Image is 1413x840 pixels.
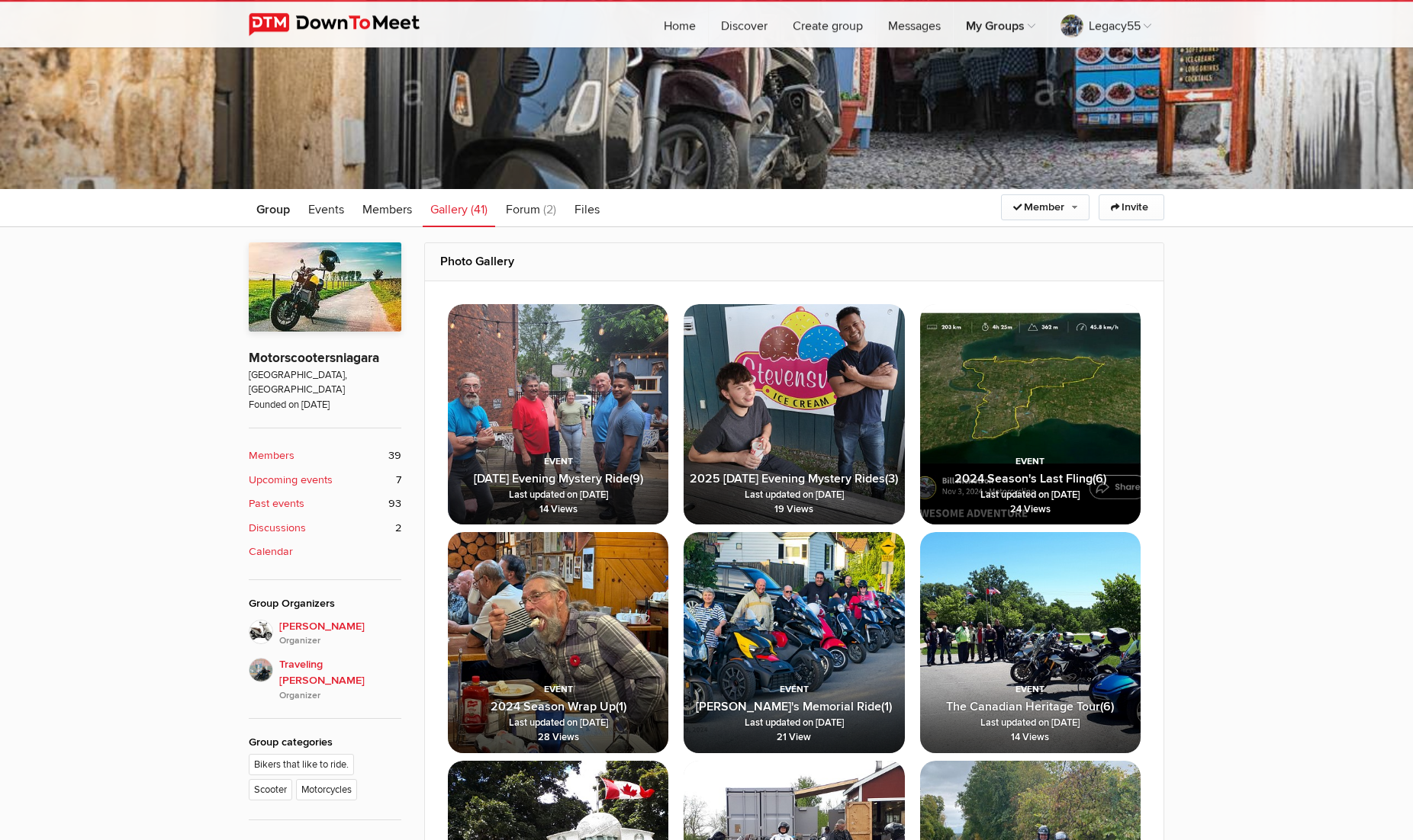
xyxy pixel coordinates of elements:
[249,620,401,649] a: [PERSON_NAME]Organizer
[388,447,401,464] span: 39
[696,699,881,714] span: [PERSON_NAME]'s Memorial Ride
[448,532,668,752] a: 2024 Season Wrap Up(1) Last updated on [DATE] 28 Views
[687,470,900,488] b: (3)
[249,472,333,489] b: Upcoming events
[954,471,1093,486] span: 2024 Season's Last Fling
[249,495,304,512] b: Past events
[920,304,1141,524] img: IMG_7430.jpeg
[690,471,885,486] span: 2025 [DATE] Evening Mystery Rides
[249,520,306,537] b: Discussions
[1048,2,1164,47] a: Legacy55
[362,202,412,217] span: Members
[920,304,1141,524] a: 2024 Season's Last Fling(6) Last updated on [DATE] 24 Views
[308,202,344,217] span: Events
[687,488,900,502] span: Last updated on [DATE]
[452,730,665,745] span: 28 Views
[249,242,401,332] img: Motorscootersniagara
[396,472,401,489] span: 7
[687,716,900,730] span: Last updated on [DATE]
[279,656,401,704] span: Traveling [PERSON_NAME]
[452,716,665,730] span: Last updated on [DATE]
[924,697,1137,716] b: (6)
[924,730,1137,745] span: 14 Views
[575,202,600,217] span: Files
[924,502,1137,517] span: 24 Views
[491,699,616,714] span: 2024 Season Wrap Up
[687,730,900,745] span: 21 View
[279,634,401,648] i: Organizer
[249,595,401,612] div: Group Organizers
[249,734,401,751] div: Group categories
[684,532,904,752] img: 20240807_191914_(1).jpg
[249,447,401,464] a: Members 39
[249,350,379,366] a: Motorscootersniagara
[249,368,401,398] span: [GEOGRAPHIC_DATA], [GEOGRAPHIC_DATA]
[249,495,401,512] a: Past events 93
[448,304,668,524] a: [DATE] Evening Mystery Ride(9) Last updated on [DATE] 14 Views
[249,543,401,560] a: Calendar
[452,502,665,517] span: 14 Views
[506,202,540,217] span: Forum
[279,618,401,649] span: [PERSON_NAME]
[474,471,629,486] span: [DATE] Evening Mystery Ride
[249,447,295,464] b: Members
[567,189,607,227] a: Files
[249,620,273,644] img: Dana
[249,13,443,36] img: DownToMeet
[452,488,665,502] span: Last updated on [DATE]
[448,532,668,752] img: IMG_0168.jpeg
[709,2,780,47] a: Discover
[448,304,668,524] img: 20250716_195830.jpg
[781,2,875,47] a: Create group
[279,689,401,703] i: Organizer
[249,543,293,560] b: Calendar
[920,532,1141,752] img: 20240701_121252[1].jpg
[876,2,953,47] a: Messages
[301,189,352,227] a: Events
[440,243,1148,280] h2: Photo Gallery
[256,202,290,217] span: Group
[946,699,1100,714] span: The Canadian Heritage Tour
[684,304,904,524] a: 2025 [DATE] Evening Mystery Rides(3) Last updated on [DATE] 19 Views
[652,2,708,47] a: Home
[249,520,401,537] a: Discussions 2
[924,488,1137,502] span: Last updated on [DATE]
[452,697,665,716] b: (1)
[1099,194,1164,220] a: Invite
[388,495,401,512] span: 93
[249,658,273,682] img: Traveling Tim
[430,202,468,217] span: Gallery
[452,470,665,488] b: (9)
[395,520,401,537] span: 2
[471,202,488,217] span: (41)
[249,398,401,412] span: Founded on [DATE]
[924,470,1137,488] b: (6)
[687,697,900,716] b: (1)
[249,189,298,227] a: Group
[954,2,1048,47] a: My Groups
[543,202,556,217] span: (2)
[249,649,401,704] a: Traveling [PERSON_NAME]Organizer
[687,502,900,517] span: 19 Views
[423,189,495,227] a: Gallery (41)
[1001,194,1090,220] a: Member
[684,304,904,524] img: 20250709_202914.jpg
[355,189,420,227] a: Members
[684,532,904,752] a: [PERSON_NAME]'s Memorial Ride(1) Last updated on [DATE] 21 View
[498,189,564,227] a: Forum (2)
[920,532,1141,752] a: The Canadian Heritage Tour(6) Last updated on [DATE] 14 Views
[924,716,1137,730] span: Last updated on [DATE]
[249,472,401,489] a: Upcoming events 7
